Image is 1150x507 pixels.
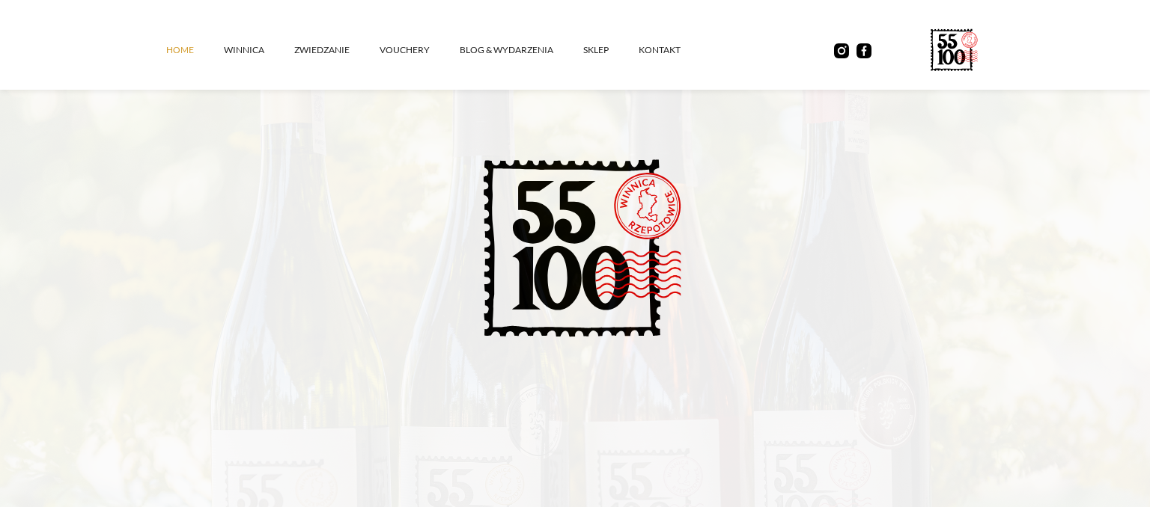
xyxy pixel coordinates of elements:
[583,28,639,73] a: SKLEP
[380,28,460,73] a: vouchery
[639,28,711,73] a: kontakt
[294,28,380,73] a: ZWIEDZANIE
[166,28,224,73] a: Home
[460,28,583,73] a: Blog & Wydarzenia
[224,28,294,73] a: winnica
